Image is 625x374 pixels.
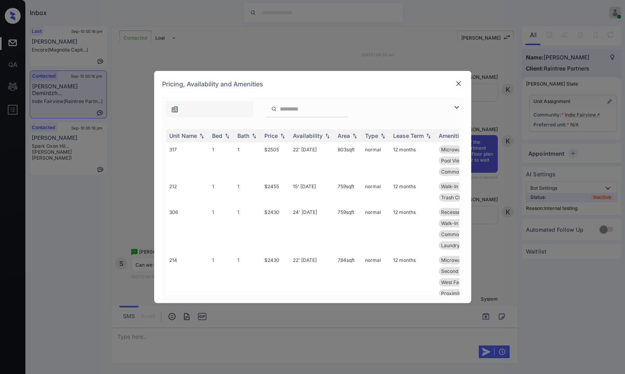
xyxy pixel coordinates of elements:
[234,142,261,179] td: 1
[290,205,334,253] td: 24' [DATE]
[234,205,261,253] td: 1
[166,142,209,179] td: 317
[441,169,485,175] span: Common Area Pla...
[441,279,480,285] span: West Facing Vie...
[441,268,471,274] span: Second Floor
[441,220,476,226] span: Walk-In Closets
[441,231,485,237] span: Common Area Pla...
[365,132,378,139] div: Type
[166,179,209,205] td: 212
[441,183,476,189] span: Walk-In Closets
[290,253,334,301] td: 22' [DATE]
[390,142,436,179] td: 12 months
[334,179,362,205] td: 759 sqft
[293,132,323,139] div: Availability
[234,179,261,205] td: 1
[166,253,209,301] td: 214
[154,71,471,97] div: Pricing, Availability and Amenities
[279,133,287,139] img: sorting
[362,179,390,205] td: normal
[379,133,387,139] img: sorting
[334,253,362,301] td: 784 sqft
[290,142,334,179] td: 22' [DATE]
[390,179,436,205] td: 12 months
[441,242,484,248] span: Laundry Room Pr...
[234,253,261,301] td: 1
[424,133,432,139] img: sorting
[441,147,466,153] span: Microwave
[351,133,359,139] img: sorting
[250,133,258,139] img: sorting
[362,142,390,179] td: normal
[441,290,479,296] span: Proximity to Pa...
[171,105,179,113] img: icon-zuma
[166,205,209,253] td: 306
[441,209,480,215] span: Recessed Ceilin...
[261,142,290,179] td: $2505
[290,179,334,205] td: 15' [DATE]
[334,142,362,179] td: 803 sqft
[209,253,234,301] td: 1
[455,80,463,88] img: close
[209,142,234,179] td: 1
[261,253,290,301] td: $2430
[223,133,231,139] img: sorting
[390,205,436,253] td: 12 months
[393,132,424,139] div: Lease Term
[441,158,463,164] span: Pool View
[198,133,206,139] img: sorting
[338,132,350,139] div: Area
[439,132,465,139] div: Amenities
[452,103,461,112] img: icon-zuma
[264,132,278,139] div: Price
[237,132,249,139] div: Bath
[362,205,390,253] td: normal
[441,195,481,200] span: Trash Chute Pro...
[209,179,234,205] td: 1
[441,257,466,263] span: Microwave
[261,205,290,253] td: $2430
[390,253,436,301] td: 12 months
[209,205,234,253] td: 1
[169,132,197,139] div: Unit Name
[362,253,390,301] td: normal
[323,133,331,139] img: sorting
[271,105,277,113] img: icon-zuma
[212,132,222,139] div: Bed
[334,205,362,253] td: 759 sqft
[261,179,290,205] td: $2455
